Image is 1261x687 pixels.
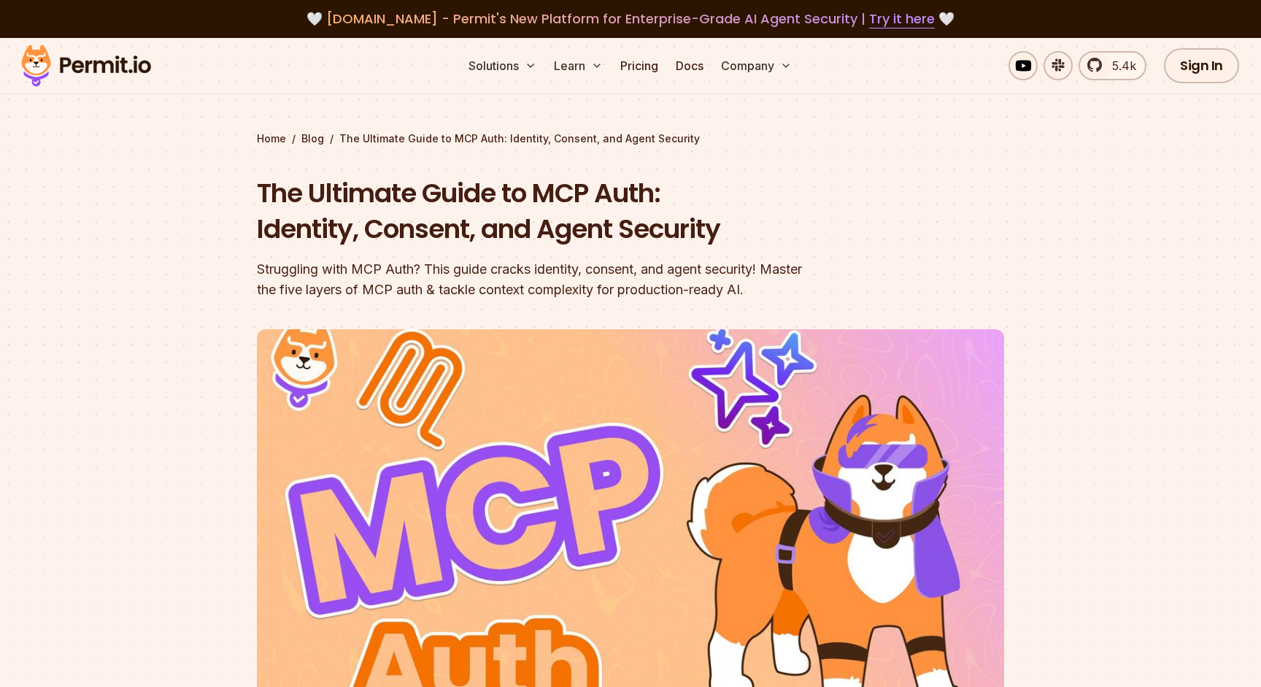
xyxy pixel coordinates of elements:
a: Docs [670,51,709,80]
img: Permit logo [15,41,158,91]
div: 🤍 🤍 [35,9,1226,29]
button: Company [715,51,798,80]
a: Home [257,131,286,146]
span: 5.4k [1103,57,1136,74]
a: Try it here [869,9,935,28]
div: / / [257,131,1004,146]
a: 5.4k [1079,51,1146,80]
button: Learn [548,51,609,80]
button: Solutions [463,51,542,80]
div: Struggling with MCP Auth? This guide cracks identity, consent, and agent security! Master the fiv... [257,259,817,300]
span: [DOMAIN_NAME] - Permit's New Platform for Enterprise-Grade AI Agent Security | [326,9,935,28]
h1: The Ultimate Guide to MCP Auth: Identity, Consent, and Agent Security [257,175,817,247]
a: Pricing [614,51,664,80]
a: Sign In [1164,48,1239,83]
a: Blog [301,131,324,146]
